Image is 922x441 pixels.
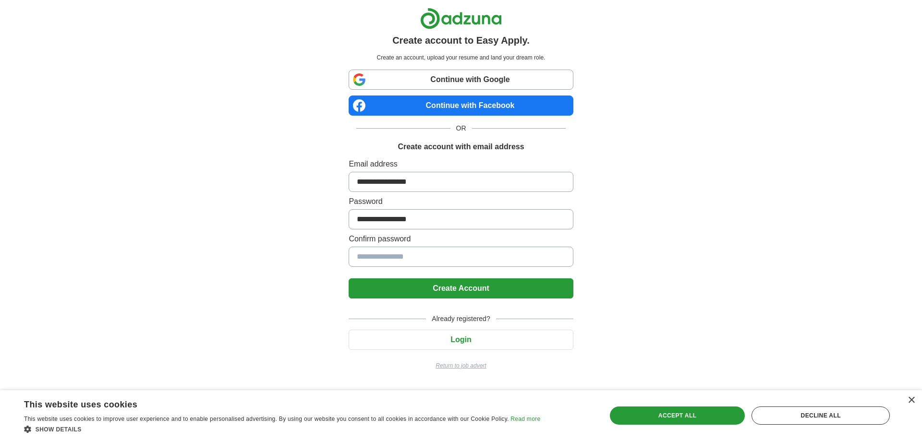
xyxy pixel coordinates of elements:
[349,278,573,298] button: Create Account
[24,424,540,434] div: Show details
[349,196,573,207] label: Password
[349,95,573,116] a: Continue with Facebook
[510,416,540,422] a: Read more, opens a new window
[752,406,890,425] div: Decline all
[351,53,571,62] p: Create an account, upload your resume and land your dream role.
[398,141,524,153] h1: Create account with email address
[610,406,745,425] div: Accept all
[349,233,573,245] label: Confirm password
[349,70,573,90] a: Continue with Google
[349,335,573,344] a: Login
[24,416,509,422] span: This website uses cookies to improve user experience and to enable personalised advertising. By u...
[450,123,472,133] span: OR
[24,396,516,410] div: This website uses cookies
[36,426,82,433] span: Show details
[392,33,530,48] h1: Create account to Easy Apply.
[349,330,573,350] button: Login
[420,8,502,29] img: Adzuna logo
[349,361,573,370] a: Return to job advert
[349,158,573,170] label: Email address
[908,397,915,404] div: Close
[426,314,496,324] span: Already registered?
